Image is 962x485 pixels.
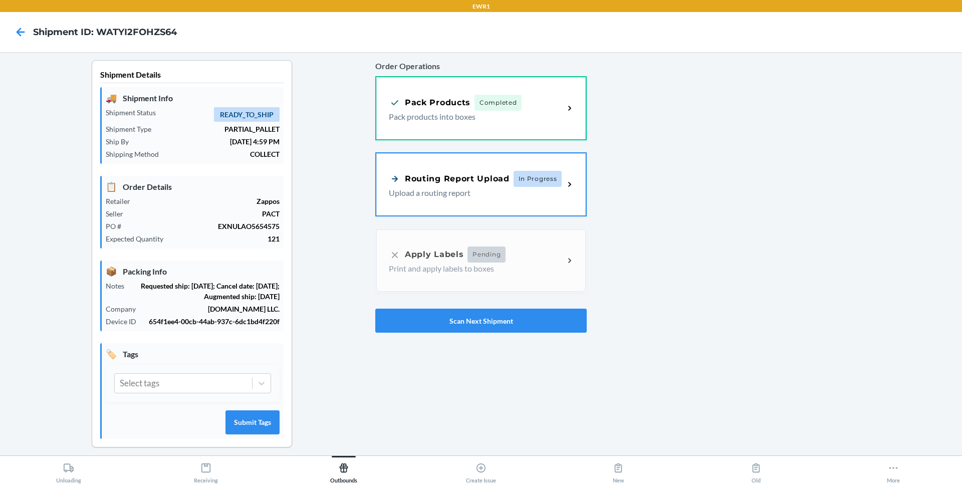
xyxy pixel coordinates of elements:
a: Pack ProductsCompletedPack products into boxes [375,76,587,140]
p: EWR1 [472,2,490,11]
p: COLLECT [167,149,280,159]
p: Tags [106,347,280,361]
button: New [550,456,687,483]
p: Company [106,304,144,314]
button: Outbounds [275,456,412,483]
p: Shipment Info [106,91,280,105]
span: 🏷️ [106,347,117,361]
p: PARTIAL_PALLET [159,124,280,134]
div: Pack Products [389,96,470,109]
div: Receiving [194,458,218,483]
span: READY_TO_SHIP [214,107,280,122]
p: [DATE] 4:59 PM [137,136,280,147]
p: Packing Info [106,265,280,278]
p: 121 [171,233,280,244]
p: Order Details [106,180,280,193]
span: 📦 [106,265,117,278]
div: More [887,458,900,483]
button: More [825,456,962,483]
p: Shipment Status [106,107,164,118]
button: Scan Next Shipment [375,309,587,333]
div: Routing Report Upload [389,172,510,185]
p: Retailer [106,196,138,206]
button: Old [687,456,824,483]
h4: Shipment ID: WATYI2FOHZS64 [33,26,177,39]
p: Pack products into boxes [389,111,556,123]
button: Submit Tags [225,410,280,434]
button: Receiving [137,456,275,483]
div: Old [751,458,762,483]
p: Upload a routing report [389,187,556,199]
p: Order Operations [375,60,587,72]
a: Routing Report UploadIn ProgressUpload a routing report [375,152,587,216]
p: Zappos [138,196,280,206]
p: Ship By [106,136,137,147]
button: Create Issue [412,456,550,483]
p: Seller [106,208,131,219]
p: Expected Quantity [106,233,171,244]
p: PACT [131,208,280,219]
p: Shipment Details [100,69,284,83]
p: PO # [106,221,129,231]
p: Shipping Method [106,149,167,159]
p: Notes [106,281,132,291]
span: Completed [474,95,522,111]
div: Create Issue [466,458,496,483]
p: EXNULAO5654575 [129,221,280,231]
div: Select tags [120,377,159,390]
span: In Progress [514,171,562,187]
span: 🚚 [106,91,117,105]
p: Device ID [106,316,144,327]
p: Requested ship: [DATE]; Cancel date: [DATE]; Augmented ship: [DATE] [132,281,280,302]
p: 654f1ee4-00cb-44ab-937c-6dc1bd4f220f [144,316,280,327]
p: Shipment Type [106,124,159,134]
span: 📋 [106,180,117,193]
p: [DOMAIN_NAME] LLC. [144,304,280,314]
div: Unloading [56,458,81,483]
div: New [613,458,624,483]
div: Outbounds [330,458,357,483]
